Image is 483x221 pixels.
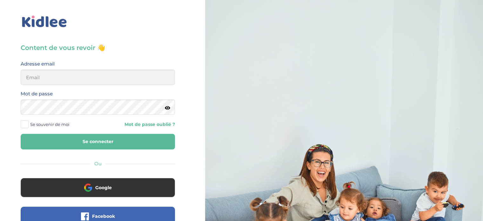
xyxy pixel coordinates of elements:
span: Facebook [92,213,115,219]
a: Google [21,189,175,195]
label: Mot de passe [21,90,53,98]
label: Adresse email [21,60,55,68]
button: Google [21,178,175,197]
img: logo_kidlee_bleu [21,14,68,29]
span: Ou [94,161,102,167]
span: Se souvenir de moi [30,120,70,128]
span: Google [95,184,112,191]
h3: Content de vous revoir 👋 [21,43,175,52]
a: Mot de passe oublié ? [103,121,175,128]
button: Se connecter [21,134,175,149]
img: facebook.png [81,212,89,220]
input: Email [21,70,175,85]
img: google.png [84,183,92,191]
